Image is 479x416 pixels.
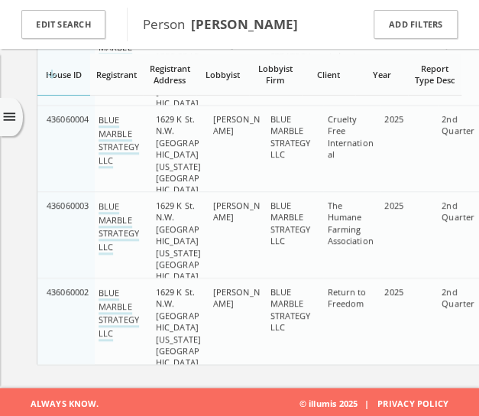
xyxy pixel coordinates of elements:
[374,10,458,40] button: Add Filters
[206,69,240,80] span: Lobbyist
[415,63,455,86] span: Report Type Desc
[212,200,259,223] span: [PERSON_NAME]
[442,200,474,223] span: 2nd Quarter
[358,397,374,408] span: |
[2,109,18,125] i: menu
[98,200,138,255] a: BLUE MARBLE STRATEGY LLC
[143,15,298,33] span: Person
[317,69,340,80] span: Client
[270,200,310,246] span: BLUE MARBLE STRATEGY LLC
[155,286,200,368] span: 1629 K St. N.W. [GEOGRAPHIC_DATA][US_STATE] [GEOGRAPHIC_DATA]
[377,397,448,408] a: Privacy Policy
[21,10,105,40] button: Edit Search
[327,27,373,73] span: [US_STATE] Alliance for Animal Legislation
[258,63,293,86] span: Lobbyist Firm
[47,113,89,125] span: 436060004
[212,113,259,136] span: [PERSON_NAME]
[47,200,89,211] span: 436060003
[47,286,89,297] span: 436060002
[212,286,259,309] span: [PERSON_NAME]
[270,286,310,333] span: BLUE MARBLE STRATEGY LLC
[327,113,373,160] span: Cruelty Free International
[327,286,366,309] span: Return to Freedom
[96,69,137,80] span: Registrant
[442,113,474,136] span: 2nd Quarter
[372,69,390,80] span: Year
[442,286,474,309] span: 2nd Quarter
[384,200,403,211] span: 2025
[384,113,403,125] span: 2025
[149,63,189,86] span: Registrant Address
[384,286,403,297] span: 2025
[155,113,200,195] span: 1629 K St. N.W. [GEOGRAPHIC_DATA][US_STATE] [GEOGRAPHIC_DATA]
[155,200,200,281] span: 1629 K St. N.W. [GEOGRAPHIC_DATA][US_STATE] [GEOGRAPHIC_DATA]
[270,27,310,73] span: BLUE MARBLE STRATEGY LLC
[98,114,138,168] a: BLUE MARBLE STRATEGY LLC
[46,69,82,80] span: House ID
[98,287,138,341] a: BLUE MARBLE STRATEGY LLC
[270,113,310,160] span: BLUE MARBLE STRATEGY LLC
[191,15,298,33] b: [PERSON_NAME]
[45,67,59,81] i: arrow_downward
[327,200,373,246] span: The Humane Farming Association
